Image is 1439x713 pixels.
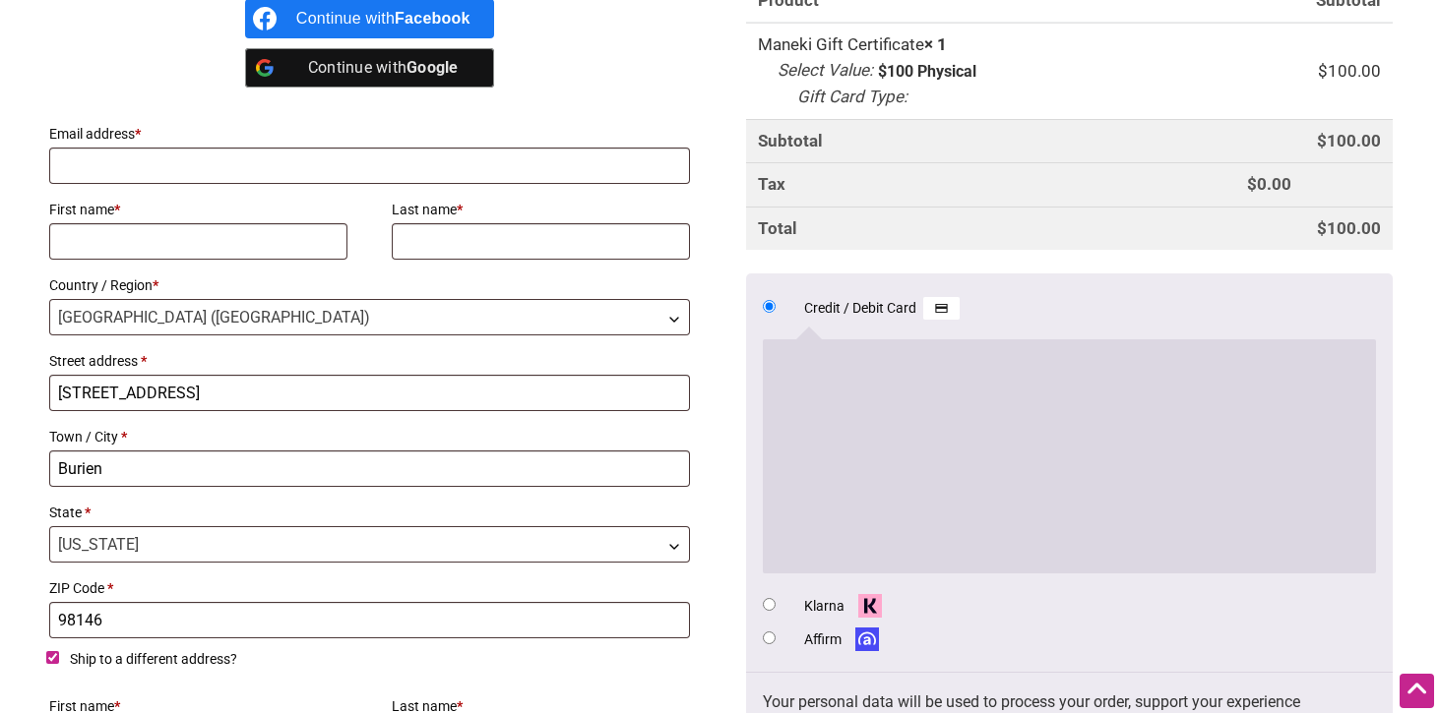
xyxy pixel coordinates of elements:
label: Country / Region [49,271,690,299]
span: $ [1318,61,1328,81]
span: $ [1247,174,1257,194]
p: $100 [878,64,913,80]
span: Ship to a different address? [70,651,237,667]
td: Maneki Gift Certificate [746,23,1235,118]
th: Tax [746,162,1235,207]
img: Klarna [851,594,888,618]
label: First name [49,196,347,223]
label: Credit / Debit Card [804,296,960,321]
span: $ [1317,131,1327,150]
strong: × 1 [924,34,947,54]
dt: Gift Card Type: [797,85,907,110]
label: Last name [392,196,690,223]
label: Street address [49,347,690,375]
div: Scroll Back to Top [1400,674,1434,708]
label: Klarna [804,594,888,619]
label: ZIP Code [49,574,690,602]
input: House number and street name [49,375,690,411]
bdi: 100.00 [1317,131,1381,150]
bdi: 0.00 [1247,174,1291,194]
img: Credit / Debit Card [923,296,960,320]
span: Washington [50,527,689,562]
p: Physical [917,64,976,80]
span: $ [1317,218,1327,238]
bdi: 100.00 [1317,218,1381,238]
b: Facebook [395,10,470,27]
label: Affirm [804,627,885,652]
th: Total [746,207,1235,251]
span: United States (US) [50,300,689,334]
label: State [49,499,690,526]
a: Continue with <b>Google</b> [245,48,494,88]
span: Country / Region [49,299,690,335]
label: Town / City [49,423,690,450]
th: Subtotal [746,119,1235,163]
b: Google [407,58,459,77]
div: Continue with [296,48,470,88]
dt: Select Value: [778,58,873,84]
iframe: Secure payment input frame [775,350,1364,558]
bdi: 100.00 [1318,61,1381,81]
input: Ship to a different address? [46,651,59,664]
img: Affirm [848,627,885,651]
span: State [49,526,690,563]
label: Email address [49,120,690,148]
